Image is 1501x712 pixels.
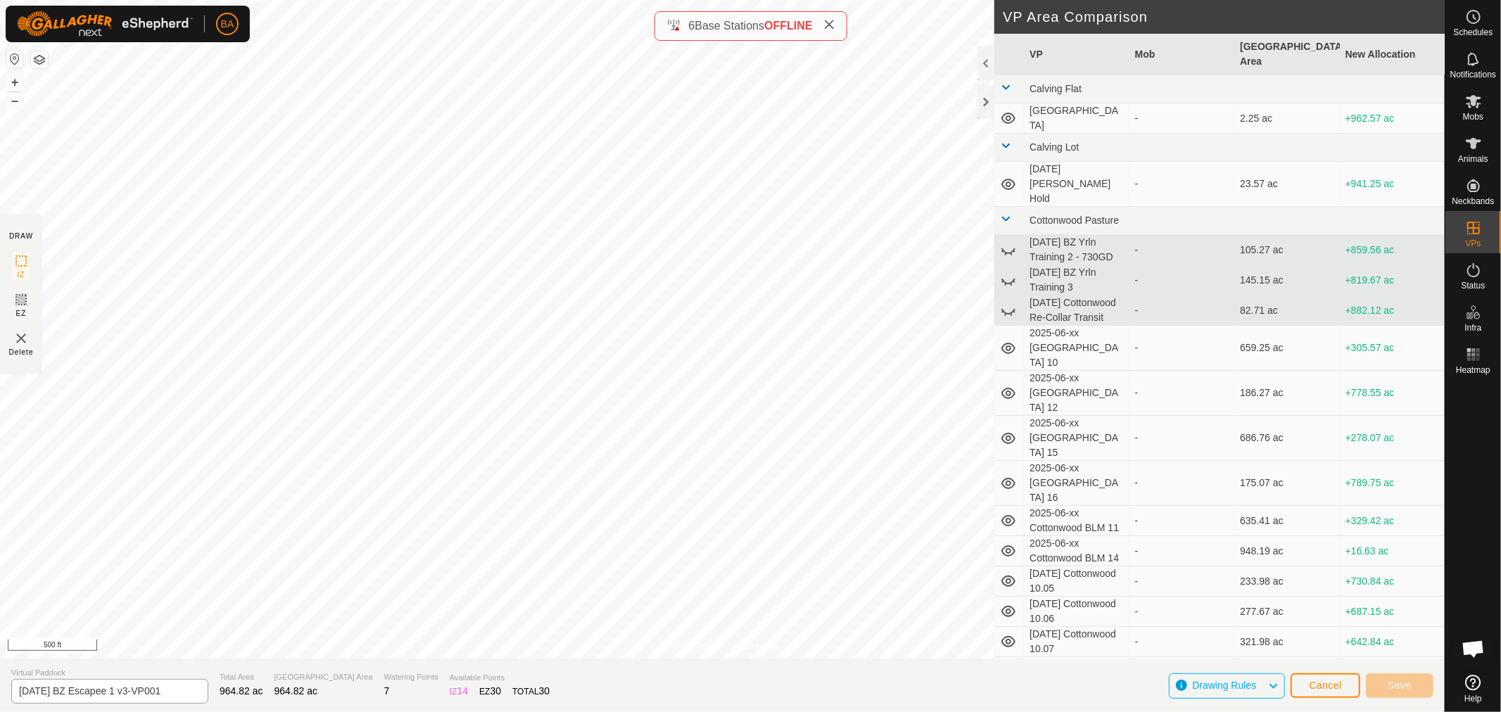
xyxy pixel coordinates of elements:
td: 2025-06-xx [GEOGRAPHIC_DATA] 15 [1024,416,1129,461]
span: 964.82 ac [274,685,318,697]
td: +789.75 ac [1340,461,1445,506]
td: +16.63 ac [1340,536,1445,566]
div: - [1135,111,1229,126]
td: [DATE] Cottonwood 10.07 [1024,627,1129,657]
span: VPs [1465,239,1481,248]
div: - [1135,431,1229,445]
td: [DATE] [PERSON_NAME] Hold [1024,162,1129,207]
td: +598.84 ac [1340,657,1445,687]
div: - [1135,243,1229,258]
div: - [1135,273,1229,288]
span: BA [221,17,234,32]
span: Help [1464,694,1482,703]
span: IZ [18,269,25,280]
th: [GEOGRAPHIC_DATA] Area [1234,34,1339,75]
div: - [1135,341,1229,355]
td: 2.25 ac [1234,103,1339,134]
span: Delete [9,347,34,357]
span: Notifications [1450,70,1496,79]
span: EZ [16,308,27,319]
td: 233.98 ac [1234,566,1339,597]
span: Base Stations [695,20,764,32]
td: 948.19 ac [1234,536,1339,566]
div: - [1135,604,1229,619]
img: VP [13,330,30,347]
button: – [6,92,23,109]
td: 186.27 ac [1234,371,1339,416]
span: Cottonwood Pasture [1030,215,1119,226]
th: VP [1024,34,1129,75]
span: Available Points [450,672,550,684]
td: 145.15 ac [1234,265,1339,295]
span: Schedules [1453,28,1493,37]
span: Cancel [1309,680,1342,691]
span: Infra [1464,324,1481,332]
div: - [1135,476,1229,490]
button: Reset Map [6,51,23,68]
span: 14 [457,685,469,697]
span: Save [1388,680,1412,691]
td: [DATE] BZ Yrln Training 3 [1024,265,1129,295]
div: EZ [479,684,501,699]
td: +642.84 ac [1340,627,1445,657]
td: [GEOGRAPHIC_DATA] [1024,103,1129,134]
span: Neckbands [1452,197,1494,205]
td: +778.55 ac [1340,371,1445,416]
td: [DATE] Cottonwood Re-Collar Transit [1024,295,1129,326]
td: +687.15 ac [1340,597,1445,627]
button: Cancel [1291,673,1360,698]
a: Privacy Policy [666,640,719,653]
td: 2025-06-xx [GEOGRAPHIC_DATA] 16 [1024,461,1129,506]
span: 6 [688,20,695,32]
td: 175.07 ac [1234,461,1339,506]
th: New Allocation [1340,34,1445,75]
td: 635.41 ac [1234,506,1339,536]
span: Mobs [1463,113,1483,121]
td: [DATE] BZ Yrln Training 2 - 730GD [1024,235,1129,265]
td: +819.67 ac [1340,265,1445,295]
div: Open chat [1452,628,1495,670]
td: [DATE] Cottonwood 10.06 [1024,597,1129,627]
td: [DATE] Cottonwood 10.05 [1024,566,1129,597]
span: Virtual Paddock [11,667,208,679]
td: 2025-06-xx Cottonwood BLM 11 [1024,506,1129,536]
td: +305.57 ac [1340,326,1445,371]
td: 2025-06-xx [GEOGRAPHIC_DATA] 12 [1024,371,1129,416]
span: Calving Flat [1030,83,1082,94]
th: Mob [1129,34,1234,75]
a: Help [1445,669,1501,708]
span: 30 [539,685,550,697]
td: 105.27 ac [1234,235,1339,265]
td: +882.12 ac [1340,295,1445,326]
div: - [1135,635,1229,649]
h2: VP Area Comparison [1003,8,1445,25]
td: 82.71 ac [1234,295,1339,326]
div: - [1135,177,1229,191]
span: OFFLINE [764,20,812,32]
td: 2025-06-xx [GEOGRAPHIC_DATA] 10 [1024,326,1129,371]
td: +329.42 ac [1340,506,1445,536]
div: - [1135,514,1229,528]
span: 30 [490,685,502,697]
span: 964.82 ac [220,685,263,697]
td: [DATE] Cottonwood 10.08 [1024,657,1129,687]
td: +962.57 ac [1340,103,1445,134]
div: - [1135,544,1229,559]
td: 2025-06-xx Cottonwood BLM 14 [1024,536,1129,566]
td: +730.84 ac [1340,566,1445,597]
span: 7 [384,685,390,697]
img: Gallagher Logo [17,11,193,37]
td: 365.99 ac [1234,657,1339,687]
button: + [6,74,23,91]
td: +859.56 ac [1340,235,1445,265]
span: Status [1461,281,1485,290]
td: 23.57 ac [1234,162,1339,207]
a: Contact Us [736,640,778,653]
button: Save [1366,673,1433,698]
span: Heatmap [1456,366,1490,374]
span: Watering Points [384,671,438,683]
td: 277.67 ac [1234,597,1339,627]
div: TOTAL [512,684,550,699]
span: Drawing Rules [1192,680,1256,691]
div: - [1135,574,1229,589]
